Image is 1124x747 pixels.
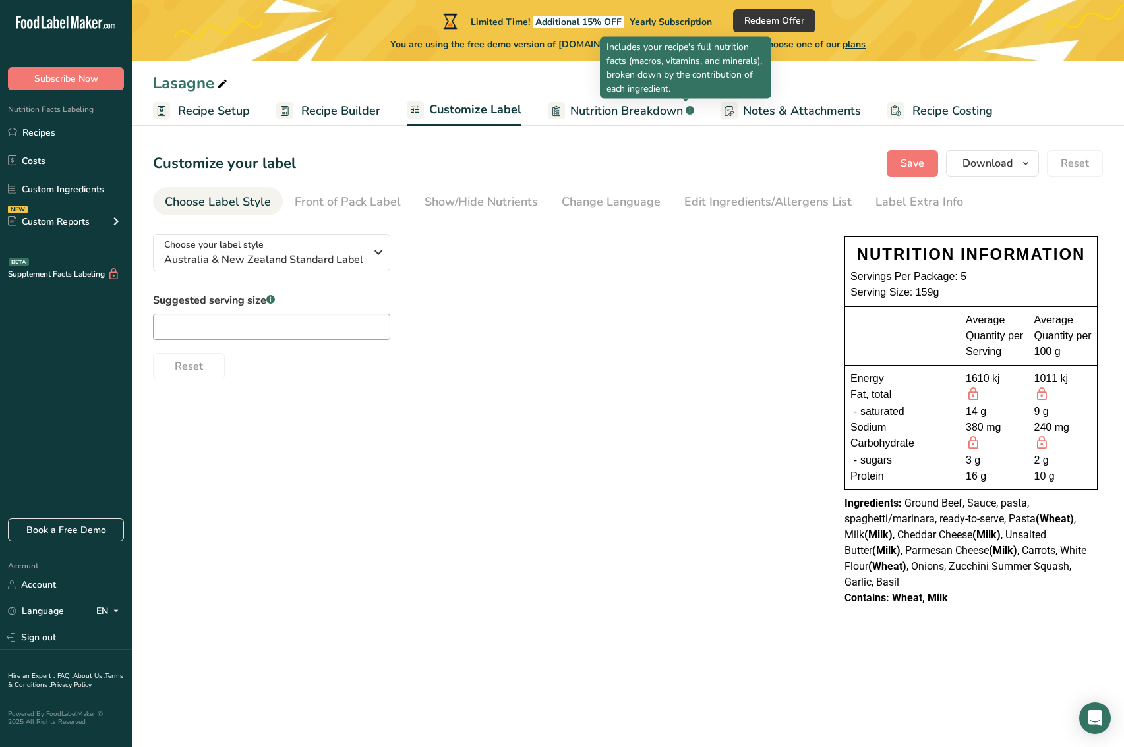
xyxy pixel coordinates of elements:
[9,258,29,266] div: BETA
[73,671,105,680] a: About Us .
[178,102,250,120] span: Recipe Setup
[153,292,390,308] label: Suggested serving size
[164,238,264,252] span: Choose your label style
[533,16,624,28] span: Additional 15% OFF
[744,14,804,28] span: Redeem Offer
[407,95,521,126] a: Customize Label
[276,96,380,126] a: Recipe Builder
[165,193,271,211] div: Choose Label Style
[1034,404,1092,420] div: 9 g
[966,371,1024,387] div: 1610 kj
[8,215,90,229] div: Custom Reports
[1061,155,1089,171] span: Reset
[966,468,1024,484] div: 16 g
[850,242,1092,266] div: NUTRITION INFORMATION
[860,404,904,420] span: saturated
[429,101,521,119] span: Customize Label
[1034,453,1092,468] div: 2 g
[860,453,892,468] span: sugars
[153,71,230,95] div: Lasagne
[175,358,203,374] span: Reset
[850,453,860,468] div: -
[972,528,1001,541] b: (Milk)
[164,252,365,267] span: Australia & New Zealand Standard Label
[868,560,906,572] b: (Wheat)
[8,518,124,541] a: Book a Free Demo
[843,38,866,51] span: plans
[1047,150,1103,177] button: Reset
[8,67,124,90] button: Subscribe Now
[301,102,380,120] span: Recipe Builder
[989,544,1017,557] b: (Milk)
[606,40,765,96] p: Includes your recipe's full nutrition facts (macros, vitamins, and minerals), broken down by the ...
[966,420,1024,435] div: 380 mg
[850,404,860,420] div: -
[8,671,55,680] a: Hire an Expert .
[153,96,250,126] a: Recipe Setup
[844,497,1086,588] span: Ground Beef, Sauce, pasta, spaghetti/marinara, ready-to-serve, Pasta , Milk , Cheddar Cheese , Un...
[901,155,924,171] span: Save
[8,206,28,213] div: NEW
[295,193,401,211] div: Front of Pack Label
[570,102,683,120] span: Nutrition Breakdown
[1034,312,1092,360] div: Average Quantity per 100 g
[1079,702,1111,734] div: Open Intercom Messenger
[962,155,1013,171] span: Download
[850,435,914,453] span: Carbohydrate
[153,234,390,271] button: Choose your label style Australia & New Zealand Standard Label
[1034,420,1092,435] div: 240 mg
[153,153,296,175] h1: Customize your label
[850,285,1092,300] div: Serving Size: 159g
[8,599,64,622] a: Language
[8,671,123,690] a: Terms & Conditions .
[548,96,694,126] a: Nutrition Breakdown
[850,468,884,484] span: Protein
[8,710,124,726] div: Powered By FoodLabelMaker © 2025 All Rights Reserved
[684,193,852,211] div: Edit Ingredients/Allergens List
[872,544,901,557] b: (Milk)
[721,96,861,126] a: Notes & Attachments
[96,603,124,619] div: EN
[875,193,963,211] div: Label Extra Info
[850,387,891,404] span: Fat, total
[153,353,225,379] button: Reset
[630,16,712,28] span: Yearly Subscription
[912,102,993,120] span: Recipe Costing
[51,680,92,690] a: Privacy Policy
[966,312,1024,360] div: Average Quantity per Serving
[562,193,661,211] div: Change Language
[733,9,815,32] button: Redeem Offer
[743,102,861,120] span: Notes & Attachments
[1034,468,1092,484] div: 10 g
[946,150,1039,177] button: Download
[34,72,98,86] span: Subscribe Now
[966,453,1024,468] div: 3 g
[440,13,712,29] div: Limited Time!
[850,269,1092,285] div: Servings Per Package: 5
[844,497,902,509] span: Ingredients:
[864,528,893,541] b: (Milk)
[425,193,538,211] div: Show/Hide Nutrients
[844,590,1098,606] div: Contains: Wheat, Milk
[850,371,884,387] span: Energy
[1036,512,1074,525] b: (Wheat)
[390,38,866,51] span: You are using the free demo version of [DOMAIN_NAME], to unlock all features please choose one of...
[850,420,886,435] span: Sodium
[57,671,73,680] a: FAQ .
[887,96,993,126] a: Recipe Costing
[887,150,938,177] button: Save
[966,404,1024,420] div: 14 g
[1034,371,1092,387] div: 1011 kj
